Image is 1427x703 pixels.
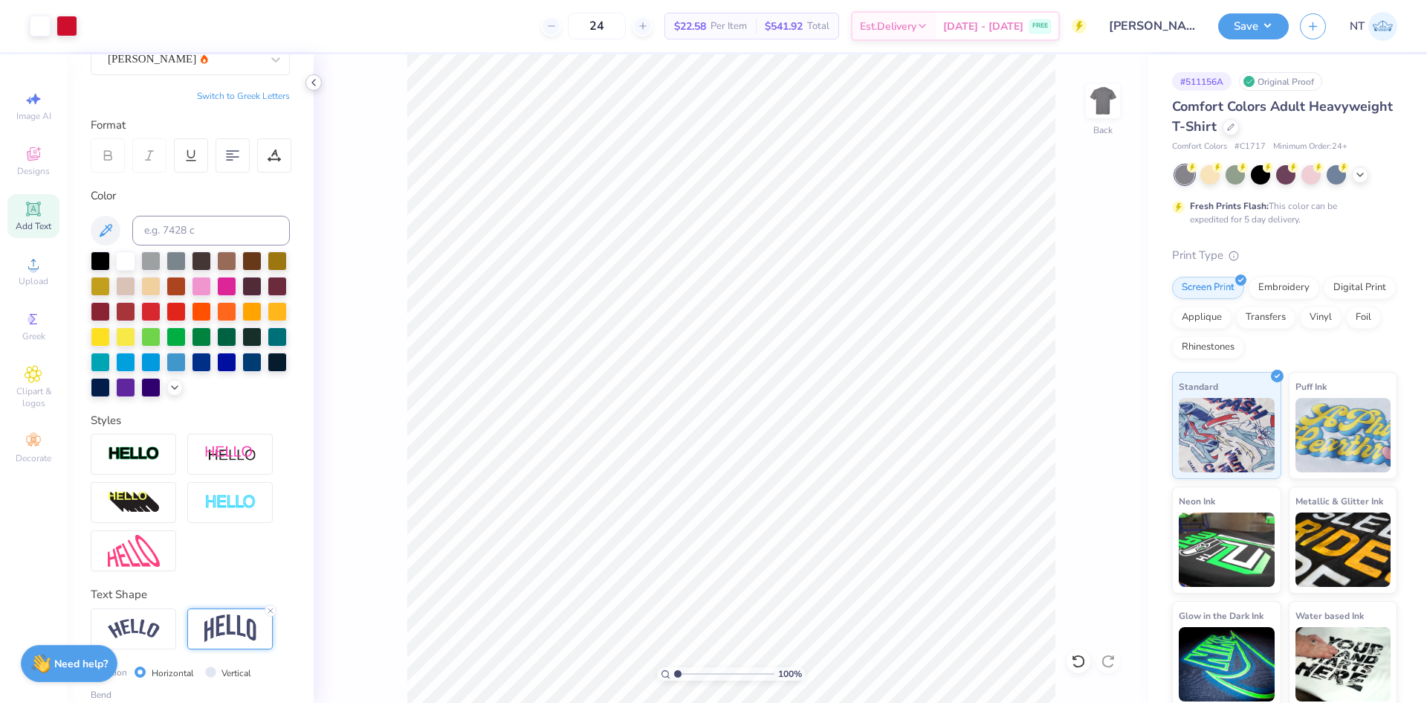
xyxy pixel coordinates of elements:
input: Untitled Design [1098,11,1207,41]
span: $541.92 [765,19,803,34]
div: This color can be expedited for 5 day delivery. [1190,199,1373,226]
img: Nestor Talens [1368,12,1397,41]
div: Foil [1346,306,1381,329]
span: NT [1350,18,1365,35]
img: 3d Illusion [108,491,160,515]
div: # 511156A [1172,72,1232,91]
span: Total [807,19,829,34]
div: Print Type [1172,247,1397,264]
img: Glow in the Dark Ink [1179,627,1275,702]
span: Neon Ink [1179,493,1215,509]
div: Back [1093,123,1113,137]
input: – – [568,13,626,39]
div: Vinyl [1300,306,1342,329]
span: Decorate [16,452,51,464]
span: Greek [22,330,45,342]
div: Styles [91,412,290,429]
img: Arc [108,619,160,639]
strong: Fresh Prints Flash: [1190,200,1269,212]
img: Water based Ink [1295,627,1391,702]
span: Minimum Order: 24 + [1273,141,1347,153]
div: Applique [1172,306,1232,329]
button: Save [1218,13,1289,39]
img: Standard [1179,398,1275,472]
span: 100 % [778,667,802,681]
button: Switch to Greek Letters [197,90,290,102]
img: Arch [204,614,256,643]
span: Comfort Colors Adult Heavyweight T-Shirt [1172,97,1393,135]
span: $22.58 [674,19,706,34]
span: # C1717 [1235,141,1266,153]
a: NT [1350,12,1397,41]
div: Format [91,117,291,134]
strong: Need help? [54,657,108,671]
div: Rhinestones [1172,336,1244,359]
span: Est. Delivery [860,19,916,34]
span: Metallic & Glitter Ink [1295,493,1383,509]
img: Negative Space [204,494,256,511]
span: Designs [17,165,50,177]
span: Puff Ink [1295,379,1327,394]
span: Bend [91,688,111,702]
img: Metallic & Glitter Ink [1295,513,1391,587]
span: Glow in the Dark Ink [1179,608,1263,623]
div: Digital Print [1324,277,1396,299]
label: Vertical [221,667,251,680]
span: Per Item [711,19,747,34]
img: Back [1088,86,1118,116]
span: Comfort Colors [1172,141,1227,153]
img: Puff Ink [1295,398,1391,472]
span: FREE [1032,21,1048,31]
span: Upload [19,275,48,287]
span: Image AI [16,110,51,122]
input: e.g. 7428 c [132,216,290,245]
div: Transfers [1236,306,1295,329]
div: Color [91,187,290,205]
div: Embroidery [1249,277,1319,299]
span: Clipart & logos [7,385,59,409]
span: Water based Ink [1295,608,1364,623]
img: Neon Ink [1179,513,1275,587]
div: Original Proof [1239,72,1322,91]
img: Stroke [108,446,160,463]
span: [DATE] - [DATE] [943,19,1023,34]
span: Add Text [16,220,51,232]
img: Shadow [204,445,256,463]
span: Standard [1179,379,1218,394]
label: Horizontal [152,667,194,680]
img: Free Distort [108,535,160,567]
div: Screen Print [1172,277,1244,299]
div: Text Shape [91,586,290,603]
